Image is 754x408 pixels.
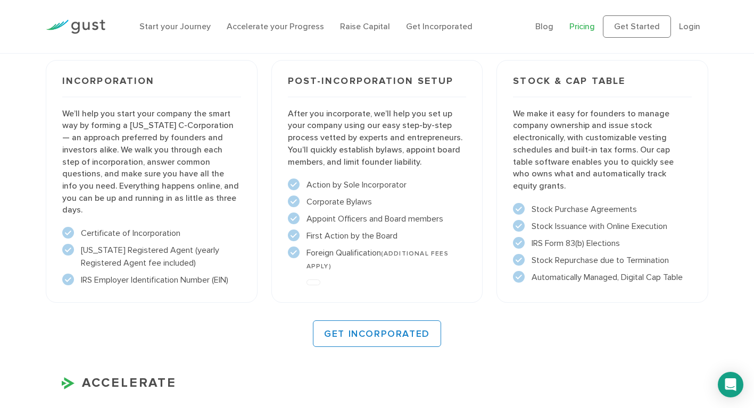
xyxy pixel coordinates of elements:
li: IRS Form 83(b) Elections [513,237,692,250]
li: IRS Employer Identification Number (EIN) [62,274,241,286]
li: [US_STATE] Registered Agent (yearly Registered Agent fee included) [62,244,241,269]
iframe: Chat Widget [571,293,754,408]
li: Stock Repurchase due to Termination [513,254,692,267]
a: Blog [535,21,553,31]
li: Foreign Qualification [288,246,467,272]
li: Stock Purchase Agreements [513,203,692,216]
li: Certificate of Incorporation [62,227,241,240]
h3: ACCELERATE [46,373,708,393]
a: Get Started [603,15,671,38]
li: Corporate Bylaws [288,195,467,208]
p: After you incorporate, we’ll help you set up your company using our easy step-by-step process vet... [288,108,467,168]
h3: Incorporation [62,76,241,97]
li: Automatically Managed, Digital Cap Table [513,271,692,284]
a: Start your Journey [139,21,211,31]
a: Get Incorporated [406,21,473,31]
h3: Post-incorporation setup [288,76,467,97]
li: First Action by the Board [288,229,467,242]
img: Gust Logo [46,20,105,34]
h3: Stock & Cap Table [513,76,692,97]
li: Action by Sole Incorporator [288,178,467,191]
p: We’ll help you start your company the smart way by forming a [US_STATE] C-Corporation — an approa... [62,108,241,216]
img: Accelerate Icon X2 [62,377,74,389]
li: Stock Issuance with Online Execution [513,220,692,233]
p: We make it easy for founders to manage company ownership and issue stock electronically, with cus... [513,108,692,192]
li: Appoint Officers and Board members [288,212,467,225]
a: GET INCORPORATED [313,320,441,347]
a: Raise Capital [340,21,390,31]
a: Login [679,21,700,31]
a: Pricing [569,21,595,31]
a: Accelerate your Progress [227,21,324,31]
